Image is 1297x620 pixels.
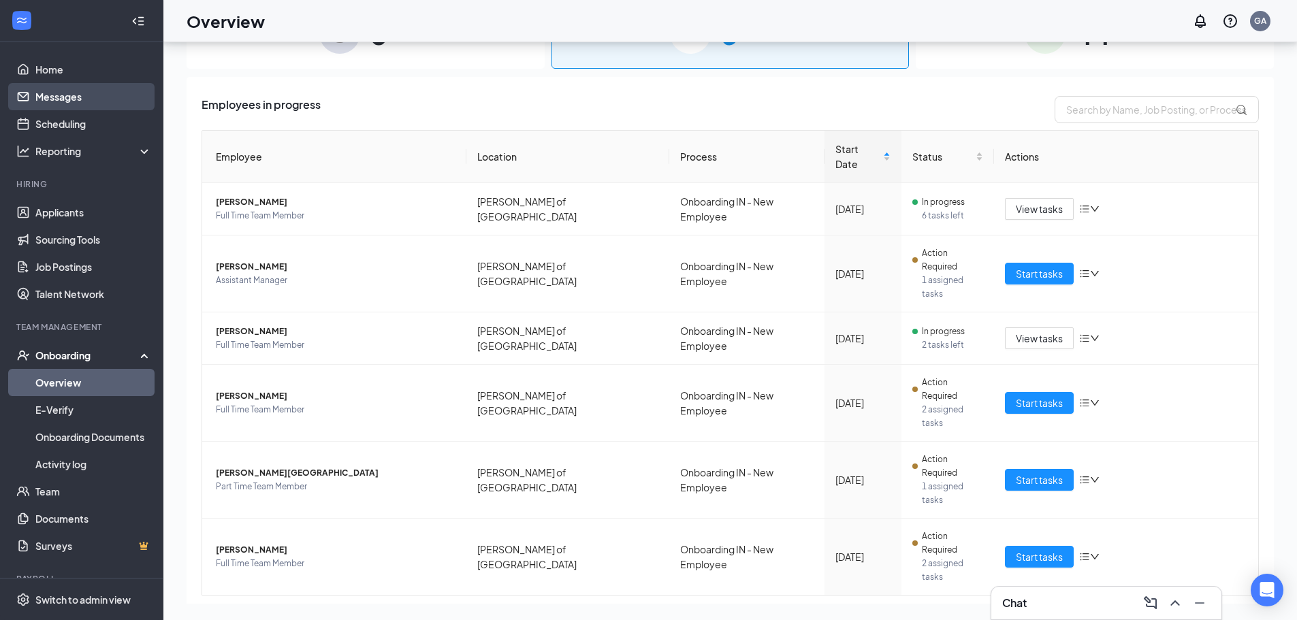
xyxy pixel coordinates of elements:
[835,266,891,281] div: [DATE]
[1090,398,1100,408] span: down
[922,557,983,584] span: 2 assigned tasks
[466,131,670,183] th: Location
[1079,397,1090,408] span: bars
[922,325,965,338] span: In progress
[35,396,152,423] a: E-Verify
[35,369,152,396] a: Overview
[187,10,265,33] h1: Overview
[1055,96,1259,123] input: Search by Name, Job Posting, or Process
[35,505,152,532] a: Documents
[216,325,455,338] span: [PERSON_NAME]
[1254,15,1266,27] div: GA
[35,144,153,158] div: Reporting
[1079,551,1090,562] span: bars
[35,253,152,280] a: Job Postings
[922,274,983,301] span: 1 assigned tasks
[216,338,455,352] span: Full Time Team Member
[1016,331,1063,346] span: View tasks
[669,183,824,235] td: Onboarding IN - New Employee
[669,131,824,183] th: Process
[1005,546,1074,568] button: Start tasks
[466,519,670,595] td: [PERSON_NAME] of [GEOGRAPHIC_DATA]
[35,56,152,83] a: Home
[922,195,965,209] span: In progress
[35,348,140,362] div: Onboarding
[466,235,670,312] td: [PERSON_NAME] of [GEOGRAPHIC_DATA]
[1090,269,1100,278] span: down
[216,260,455,274] span: [PERSON_NAME]
[922,480,983,507] span: 1 assigned tasks
[216,403,455,417] span: Full Time Team Member
[216,209,455,223] span: Full Time Team Member
[835,142,880,172] span: Start Date
[16,144,30,158] svg: Analysis
[35,83,152,110] a: Messages
[1079,268,1090,279] span: bars
[1005,327,1074,349] button: View tasks
[35,451,152,478] a: Activity log
[835,549,891,564] div: [DATE]
[1222,13,1238,29] svg: QuestionInfo
[216,543,455,557] span: [PERSON_NAME]
[1016,472,1063,487] span: Start tasks
[35,199,152,226] a: Applicants
[835,201,891,216] div: [DATE]
[1090,475,1100,485] span: down
[1016,549,1063,564] span: Start tasks
[216,557,455,570] span: Full Time Team Member
[216,274,455,287] span: Assistant Manager
[994,131,1258,183] th: Actions
[1192,13,1208,29] svg: Notifications
[1191,595,1208,611] svg: Minimize
[466,365,670,442] td: [PERSON_NAME] of [GEOGRAPHIC_DATA]
[669,365,824,442] td: Onboarding IN - New Employee
[1005,392,1074,414] button: Start tasks
[922,453,983,480] span: Action Required
[1090,204,1100,214] span: down
[466,442,670,519] td: [PERSON_NAME] of [GEOGRAPHIC_DATA]
[16,178,149,190] div: Hiring
[1142,595,1159,611] svg: ComposeMessage
[1016,266,1063,281] span: Start tasks
[669,442,824,519] td: Onboarding IN - New Employee
[35,532,152,559] a: SurveysCrown
[922,529,983,557] span: Action Required
[131,14,145,28] svg: Collapse
[15,14,29,27] svg: WorkstreamLogo
[922,246,983,274] span: Action Required
[901,131,994,183] th: Status
[922,209,983,223] span: 6 tasks left
[216,389,455,403] span: [PERSON_NAME]
[1251,574,1283,606] div: Open Intercom Messenger
[912,149,973,164] span: Status
[1090,333,1100,343] span: down
[16,321,149,333] div: Team Management
[1079,333,1090,344] span: bars
[35,110,152,137] a: Scheduling
[16,573,149,585] div: Payroll
[466,312,670,365] td: [PERSON_NAME] of [GEOGRAPHIC_DATA]
[202,96,321,123] span: Employees in progress
[16,593,30,606] svg: Settings
[1079,474,1090,485] span: bars
[35,226,152,253] a: Sourcing Tools
[216,466,455,480] span: [PERSON_NAME][GEOGRAPHIC_DATA]
[835,472,891,487] div: [DATE]
[1189,592,1211,614] button: Minimize
[216,195,455,209] span: [PERSON_NAME]
[1090,552,1100,561] span: down
[202,131,466,183] th: Employee
[35,478,152,505] a: Team
[922,338,983,352] span: 2 tasks left
[1140,592,1162,614] button: ComposeMessage
[1005,469,1074,491] button: Start tasks
[1167,595,1183,611] svg: ChevronUp
[35,423,152,451] a: Onboarding Documents
[922,376,983,403] span: Action Required
[35,280,152,308] a: Talent Network
[835,331,891,346] div: [DATE]
[216,480,455,493] span: Part Time Team Member
[669,235,824,312] td: Onboarding IN - New Employee
[1005,263,1074,284] button: Start tasks
[1005,198,1074,220] button: View tasks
